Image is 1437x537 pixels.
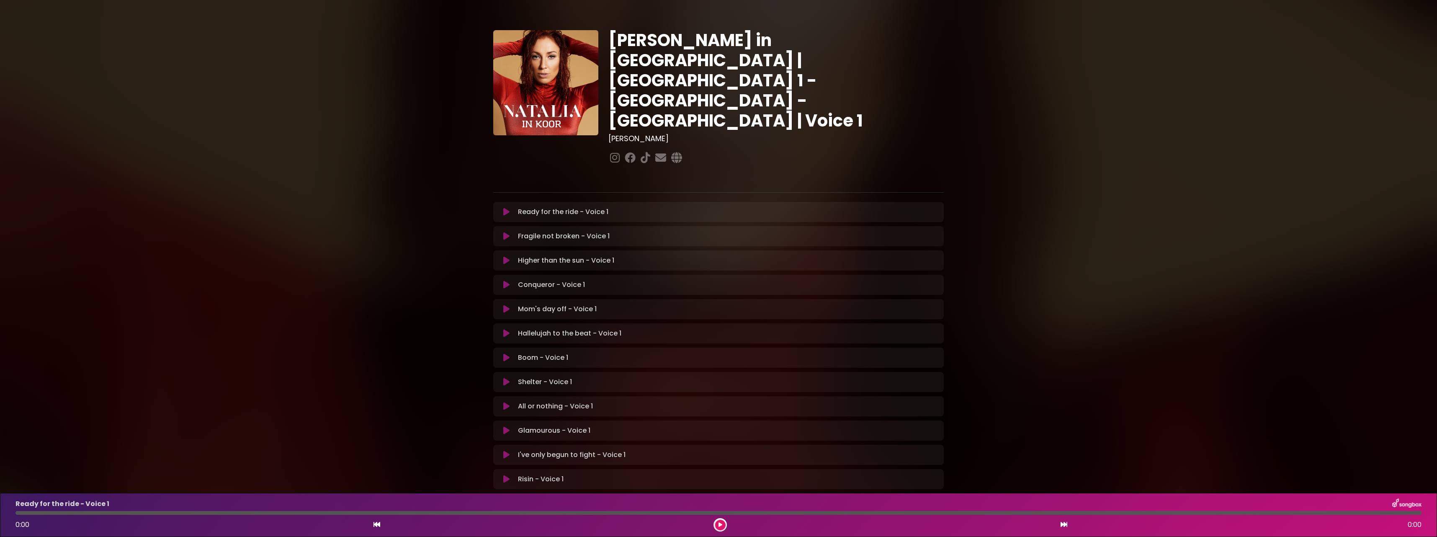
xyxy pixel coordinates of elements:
h1: [PERSON_NAME] in [GEOGRAPHIC_DATA] | [GEOGRAPHIC_DATA] 1 - [GEOGRAPHIC_DATA] - [GEOGRAPHIC_DATA] ... [608,30,944,131]
span: 0:00 [15,520,29,529]
p: Ready for the ride - Voice 1 [15,499,109,509]
p: All or nothing - Voice 1 [518,401,593,411]
p: Shelter - Voice 1 [518,377,572,387]
p: Conqueror - Voice 1 [518,280,585,290]
img: songbox-logo-white.png [1392,498,1422,509]
p: Glamourous - Voice 1 [518,426,590,436]
h3: [PERSON_NAME] [608,134,944,143]
p: Higher than the sun - Voice 1 [518,256,614,266]
p: Boom - Voice 1 [518,353,568,363]
p: Fragile not broken - Voice 1 [518,231,610,241]
p: Ready for the ride - Voice 1 [518,207,608,217]
p: Hallelujah to the beat - Voice 1 [518,328,621,338]
p: Risin - Voice 1 [518,474,564,484]
span: 0:00 [1408,520,1422,530]
p: I've only begun to fight - Voice 1 [518,450,626,460]
p: Mom's day off - Voice 1 [518,304,597,314]
img: YTVS25JmS9CLUqXqkEhs [493,30,598,135]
